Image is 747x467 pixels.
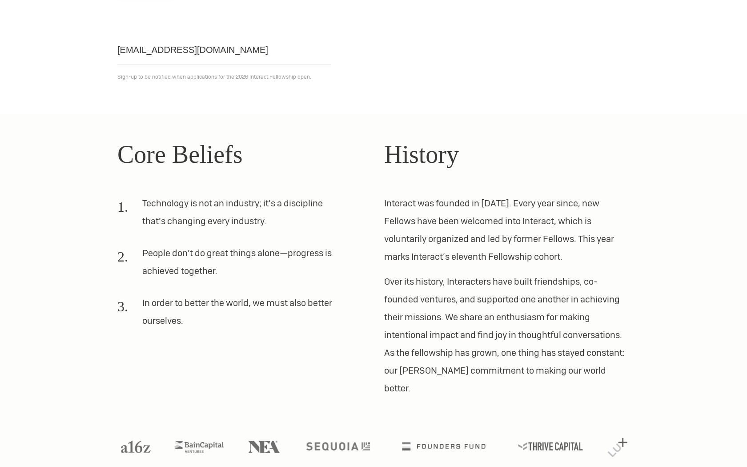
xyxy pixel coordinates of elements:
input: Email address... [117,36,331,64]
img: Lux Capital logo [607,438,627,457]
img: Founders Fund logo [402,442,486,451]
p: Over its history, Interacters have built friendships, co-founded ventures, and supported one anot... [384,273,630,397]
p: Sign-up to be notified when applications for the 2026 Interact Fellowship open. [117,72,630,82]
img: Sequoia logo [306,442,369,451]
li: Technology is not an industry; it’s a discipline that’s changing every industry. [117,194,341,237]
img: A16Z logo [121,441,150,453]
img: NEA logo [248,441,280,453]
img: Bain Capital Ventures logo [175,441,224,453]
li: In order to better the world, we must also better ourselves. [117,294,341,337]
h2: History [384,136,630,173]
h2: Core Beliefs [117,136,363,173]
p: Interact was founded in [DATE]. Every year since, new Fellows have been welcomed into Interact, w... [384,194,630,266]
img: Thrive Capital logo [518,442,583,451]
li: People don’t do great things alone—progress is achieved together. [117,244,341,287]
